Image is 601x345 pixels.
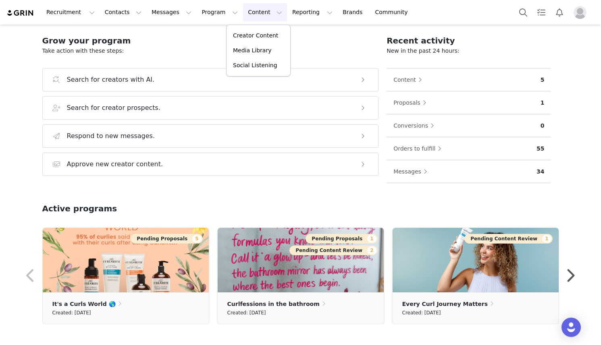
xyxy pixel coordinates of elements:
[561,318,581,337] div: Open Intercom Messenger
[532,3,550,21] a: Tasks
[393,165,431,178] button: Messages
[52,300,116,308] p: It's a Curls World 🌎
[42,35,379,47] h2: Grow your program
[42,3,100,21] button: Recruitment
[393,96,430,109] button: Proposals
[287,3,337,21] button: Reporting
[100,3,146,21] button: Contacts
[43,228,209,292] img: b35751e3-644c-4870-a4e5-9c94ebfa6b32.png
[197,3,243,21] button: Program
[42,124,379,148] button: Respond to new messages.
[67,159,163,169] h3: Approve new creator content.
[6,9,35,17] img: grin logo
[537,167,544,176] p: 34
[514,3,532,21] button: Search
[42,47,379,55] p: Take action with these steps:
[551,3,568,21] button: Notifications
[243,3,287,21] button: Content
[541,122,545,130] p: 0
[537,145,544,153] p: 55
[541,76,545,84] p: 5
[393,228,559,292] img: 8a7b350a-2203-4581-864a-7bb70053e1c8.jpg
[218,228,384,292] img: c62a0e76-7a8d-429b-8bee-8fdfb759e97e.png
[370,3,416,21] a: Community
[42,68,379,91] button: Search for creators with AI.
[42,96,379,120] button: Search for creator prospects.
[541,99,545,107] p: 1
[338,3,370,21] a: Brands
[233,46,271,55] p: Media Library
[67,103,161,113] h3: Search for creator prospects.
[574,6,586,19] img: placeholder-profile.jpg
[227,300,320,308] p: Curlfessions in the bathroom
[306,234,377,244] button: Pending Proposals1
[52,308,91,317] small: Created: [DATE]
[393,119,438,132] button: Conversions
[464,234,552,244] button: Pending Content Review1
[289,246,377,255] button: Pending Content Review2
[393,142,445,155] button: Orders to fulfill
[67,131,155,141] h3: Respond to new messages.
[42,202,117,215] h2: Active programs
[131,234,202,244] button: Pending Proposals5
[227,308,266,317] small: Created: [DATE]
[42,153,379,176] button: Approve new creator content.
[67,75,155,85] h3: Search for creators with AI.
[402,308,441,317] small: Created: [DATE]
[233,61,277,70] p: Social Listening
[387,35,551,47] h2: Recent activity
[147,3,196,21] button: Messages
[387,47,551,55] p: New in the past 24 hours:
[393,73,426,86] button: Content
[569,6,595,19] button: Profile
[233,31,278,40] p: Creator Content
[402,300,488,308] p: Every Curl Journey Matters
